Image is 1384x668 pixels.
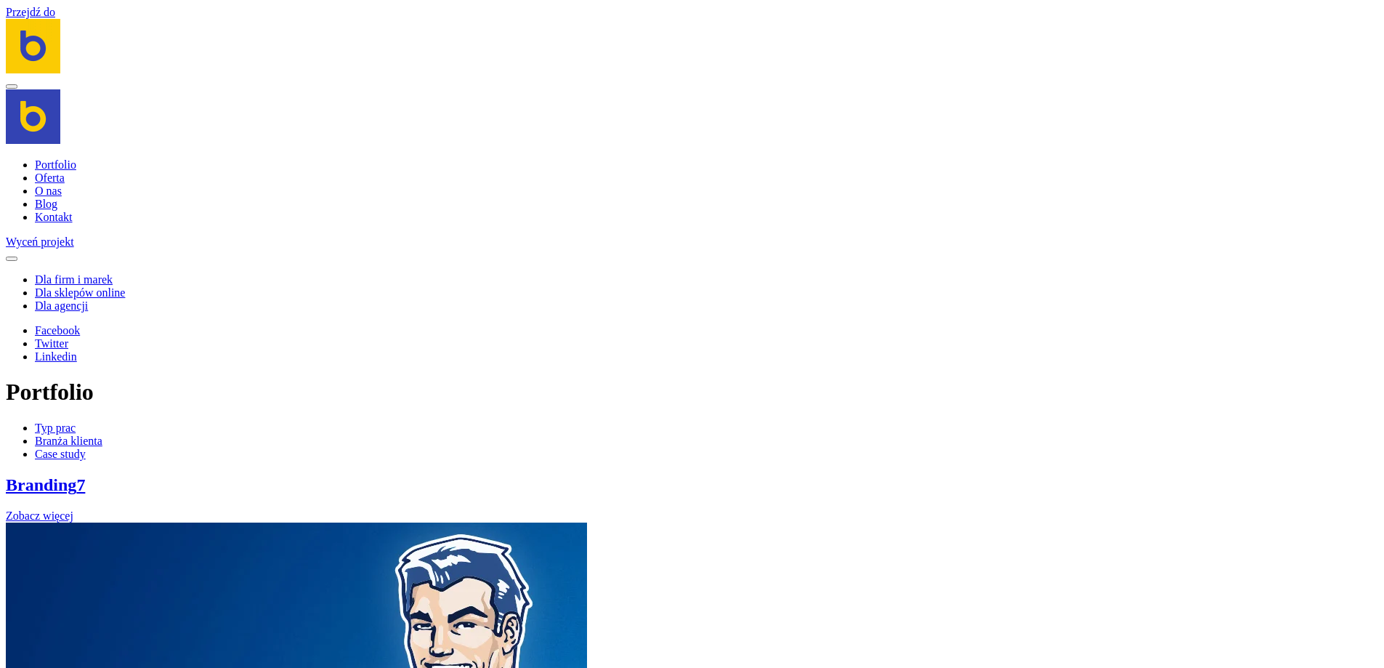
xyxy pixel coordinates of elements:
[6,510,73,522] a: Zobacz więcej
[35,299,88,312] a: Dla agencji
[35,158,76,171] a: Portfolio
[35,337,68,350] a: Twitter
[35,324,80,337] a: Facebook
[6,6,55,18] a: Przejdź do
[76,475,85,494] span: 7
[6,257,17,261] button: Close
[35,435,102,447] a: Branża klienta
[6,379,1378,406] h1: Portfolio
[35,172,65,184] a: Oferta
[6,19,60,73] img: Brandoo Group
[6,475,85,494] a: Branding7
[35,448,86,460] a: Case study
[6,236,74,248] a: Wyceń projekt
[35,185,62,197] a: O nas
[6,84,17,89] button: Navigation
[35,273,113,286] a: Dla firm i marek
[6,89,60,144] img: Brandoo Group
[35,286,125,299] a: Dla sklepów online
[35,422,76,434] a: Typ prac
[35,198,57,210] a: Blog
[35,211,73,223] a: Kontakt
[35,350,77,363] a: Linkedin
